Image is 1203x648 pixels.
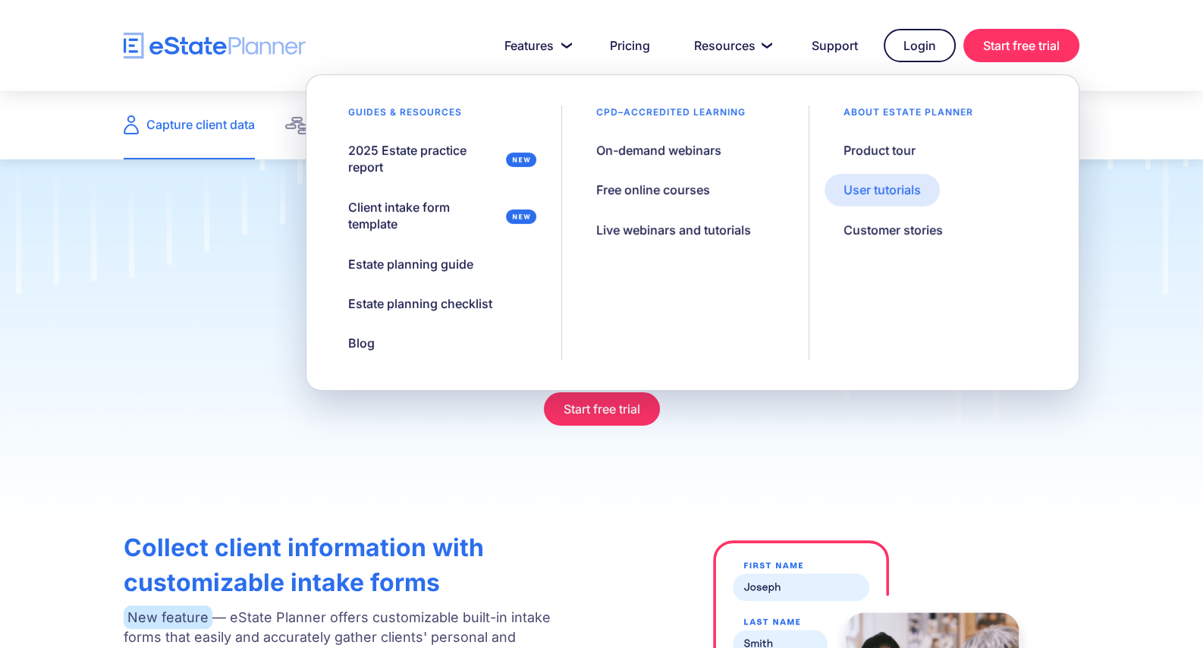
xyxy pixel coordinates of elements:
[124,91,255,159] a: Capture client data
[486,30,584,61] a: Features
[825,105,992,127] div: About estate planner
[884,29,956,62] a: Login
[348,199,500,233] div: Client intake form template
[843,142,916,159] div: Product tour
[544,392,660,426] a: Start free trial
[329,288,511,319] a: Estate planning checklist
[124,33,306,59] a: home
[329,248,492,280] a: Estate planning guide
[843,222,943,238] div: Customer stories
[596,181,710,198] div: Free online courses
[348,256,473,272] div: Estate planning guide
[329,134,545,184] a: 2025 Estate practice report
[348,295,492,312] div: Estate planning checklist
[124,606,212,629] span: New feature
[263,272,940,381] h1: and gather more accurate data
[843,181,921,198] div: User tutorials
[348,142,500,176] div: 2025 Estate practice report
[825,134,934,166] a: Product tour
[963,29,1079,62] a: Start free trial
[596,222,751,238] div: Live webinars and tutorials
[329,327,394,359] a: Blog
[676,30,786,61] a: Resources
[592,30,668,61] a: Pricing
[577,174,729,206] a: Free online courses
[577,214,770,246] a: Live webinars and tutorials
[329,191,545,241] a: Client intake form template
[124,533,484,597] strong: Collect client information with customizable intake forms
[577,105,765,127] div: CPD–accredited learning
[825,174,940,206] a: User tutorials
[825,214,962,246] a: Customer stories
[596,142,721,159] div: On-demand webinars
[793,30,876,61] a: Support
[577,134,740,166] a: On-demand webinars
[146,114,255,135] div: Capture client data
[329,105,481,127] div: Guides & resources
[348,335,375,351] div: Blog
[285,91,426,159] a: Create estate plans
